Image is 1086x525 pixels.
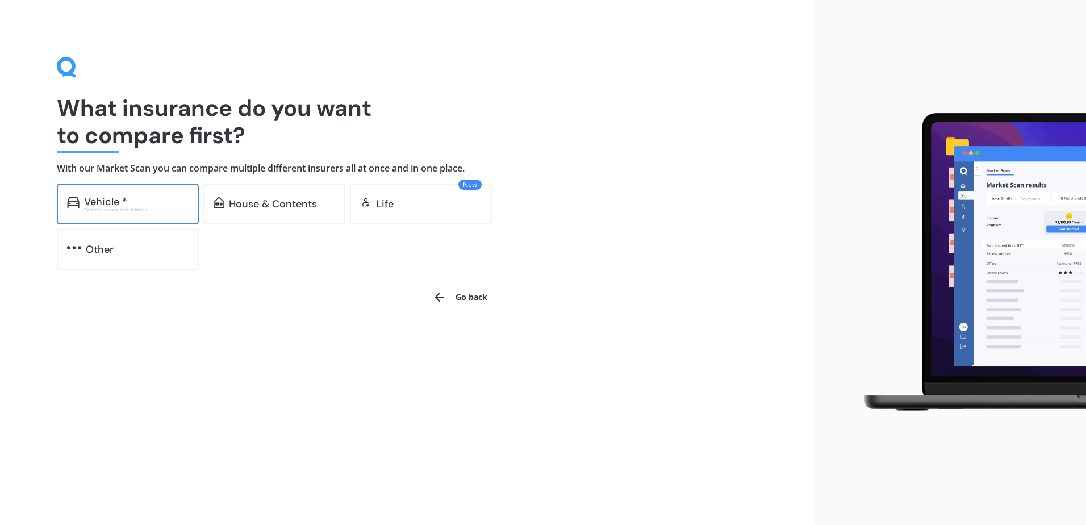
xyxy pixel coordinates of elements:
[229,198,317,210] div: House & Contents
[360,197,371,208] img: life.f720d6a2d7cdcd3ad642.svg
[84,196,127,207] div: Vehicle *
[57,163,758,174] h4: With our Market Scan you can compare multiple different insurers all at once and in one place.
[86,244,114,255] div: Other
[426,284,494,311] button: Go back
[458,180,482,190] span: New
[67,242,81,253] img: other.81dba5aafe580aa69f38.svg
[67,197,80,208] img: car.f15378c7a67c060ca3f3.svg
[57,94,758,149] h1: What insurance do you want to compare first?
[848,106,1086,419] img: laptop.webp
[214,197,224,208] img: home-and-contents.b802091223b8502ef2dd.svg
[84,207,189,212] div: Excludes commercial vehicles
[376,198,394,210] div: Life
